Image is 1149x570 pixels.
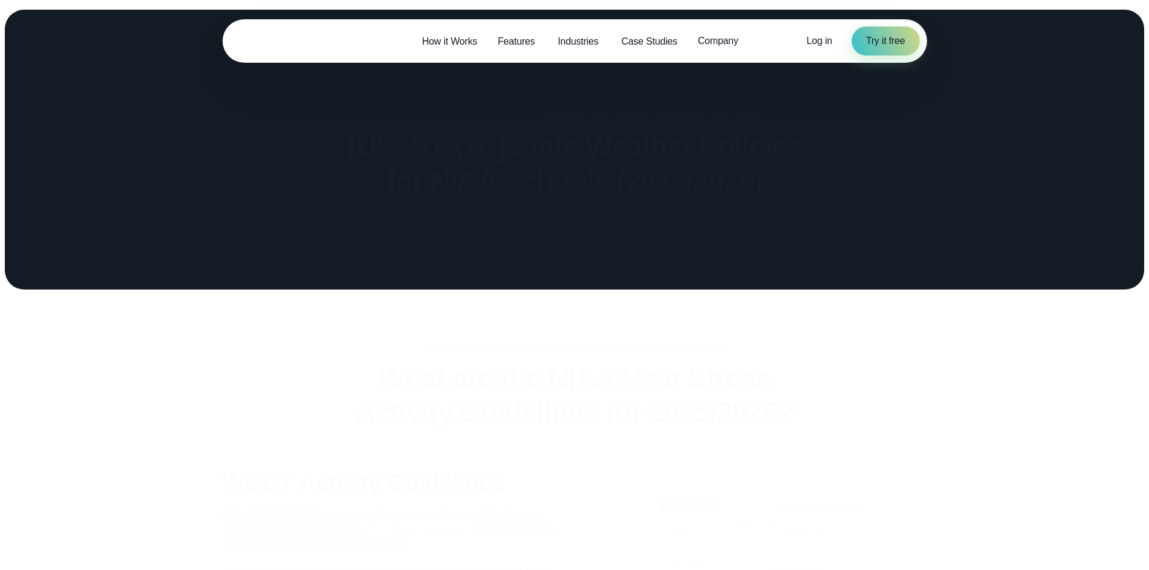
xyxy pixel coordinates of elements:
a: Log in [806,34,832,48]
span: How it Works [422,34,478,49]
span: Case Studies [621,34,677,49]
span: Log in [806,36,832,46]
a: Try it free [852,27,920,55]
span: Try it free [866,34,905,48]
span: Features [498,34,535,49]
a: How it Works [412,29,488,54]
span: Company [698,34,738,48]
a: Case Studies [611,29,688,54]
span: Industries [558,34,598,49]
